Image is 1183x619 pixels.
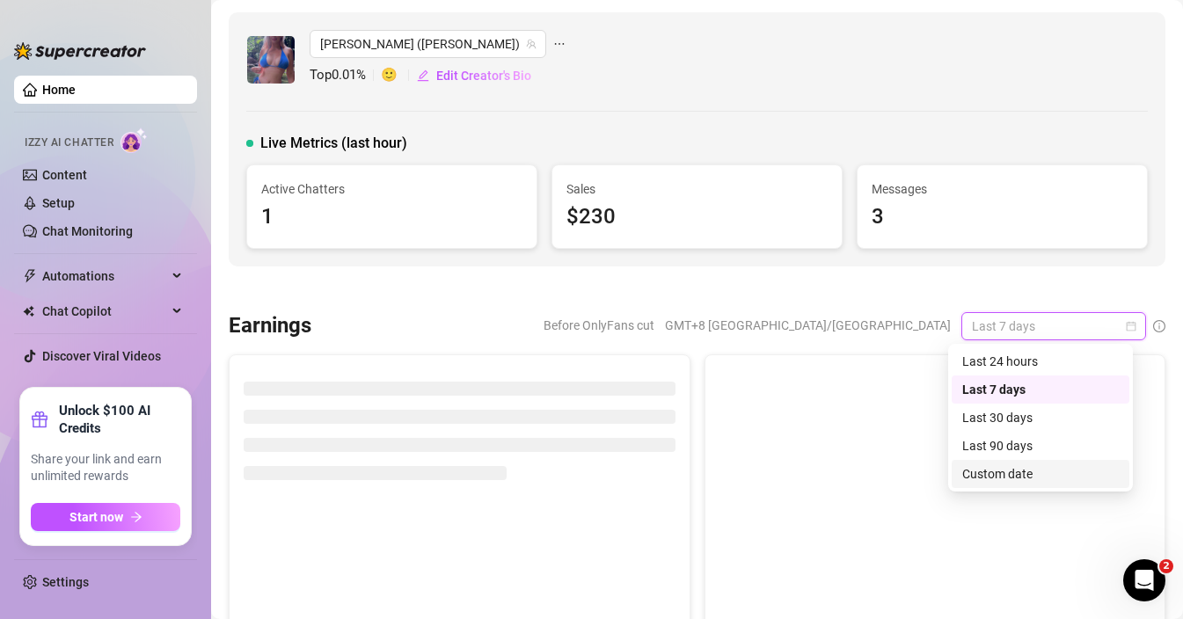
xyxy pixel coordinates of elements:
[972,313,1136,339] span: Last 7 days
[42,83,76,97] a: Home
[260,133,407,154] span: Live Metrics (last hour)
[526,39,537,49] span: team
[416,62,532,90] button: Edit Creator's Bio
[59,402,180,437] strong: Unlock $100 AI Credits
[14,42,146,60] img: logo-BBDzfeDw.svg
[69,510,123,524] span: Start now
[872,200,1133,234] div: 3
[566,179,828,199] span: Sales
[42,262,167,290] span: Automations
[23,269,37,283] span: thunderbolt
[25,135,113,151] span: Izzy AI Chatter
[42,575,89,589] a: Settings
[544,312,654,339] span: Before OnlyFans cut
[1126,321,1136,331] span: calendar
[665,312,951,339] span: GMT+8 [GEOGRAPHIC_DATA]/[GEOGRAPHIC_DATA]
[952,404,1129,432] div: Last 30 days
[1123,559,1165,601] iframe: Intercom live chat
[962,408,1119,427] div: Last 30 days
[952,347,1129,375] div: Last 24 hours
[130,511,142,523] span: arrow-right
[436,69,531,83] span: Edit Creator's Bio
[553,30,566,58] span: ellipsis
[261,200,522,234] div: 1
[42,196,75,210] a: Setup
[120,127,148,153] img: AI Chatter
[42,349,161,363] a: Discover Viral Videos
[952,460,1129,488] div: Custom date
[952,375,1129,404] div: Last 7 days
[962,464,1119,484] div: Custom date
[566,200,828,234] div: $230
[247,36,295,84] img: Jaylie
[872,179,1133,199] span: Messages
[381,65,416,86] span: 🙂
[952,432,1129,460] div: Last 90 days
[229,312,311,340] h3: Earnings
[23,305,34,317] img: Chat Copilot
[31,451,180,485] span: Share your link and earn unlimited rewards
[962,436,1119,455] div: Last 90 days
[1153,320,1165,332] span: info-circle
[1159,559,1173,573] span: 2
[31,503,180,531] button: Start nowarrow-right
[320,31,536,57] span: Jaylie (jaylietori)
[962,352,1119,371] div: Last 24 hours
[31,411,48,428] span: gift
[310,65,381,86] span: Top 0.01 %
[42,297,167,325] span: Chat Copilot
[417,69,429,82] span: edit
[42,224,133,238] a: Chat Monitoring
[42,168,87,182] a: Content
[261,179,522,199] span: Active Chatters
[962,380,1119,399] div: Last 7 days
